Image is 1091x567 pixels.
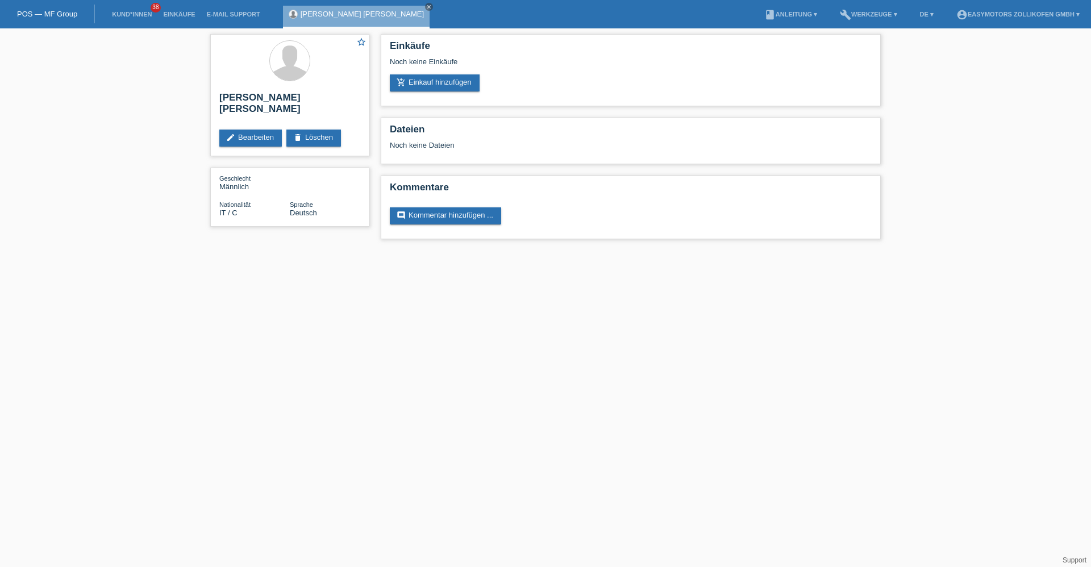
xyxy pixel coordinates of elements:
[201,11,266,18] a: E-Mail Support
[390,124,872,141] h2: Dateien
[226,133,235,142] i: edit
[390,182,872,199] h2: Kommentare
[840,9,851,20] i: build
[426,4,432,10] i: close
[157,11,201,18] a: Einkäufe
[764,9,776,20] i: book
[425,3,433,11] a: close
[390,74,480,91] a: add_shopping_cartEinkauf hinzufügen
[397,78,406,87] i: add_shopping_cart
[397,211,406,220] i: comment
[293,133,302,142] i: delete
[956,9,968,20] i: account_circle
[390,141,737,149] div: Noch keine Dateien
[219,174,290,191] div: Männlich
[219,209,238,217] span: Italien / C / 01.03.2004
[301,10,424,18] a: [PERSON_NAME] [PERSON_NAME]
[834,11,903,18] a: buildWerkzeuge ▾
[106,11,157,18] a: Kund*innen
[356,37,367,49] a: star_border
[290,209,317,217] span: Deutsch
[17,10,77,18] a: POS — MF Group
[390,57,872,74] div: Noch keine Einkäufe
[390,207,501,224] a: commentKommentar hinzufügen ...
[759,11,823,18] a: bookAnleitung ▾
[1063,556,1086,564] a: Support
[356,37,367,47] i: star_border
[219,201,251,208] span: Nationalität
[219,130,282,147] a: editBearbeiten
[151,3,161,12] span: 38
[286,130,341,147] a: deleteLöschen
[390,40,872,57] h2: Einkäufe
[219,175,251,182] span: Geschlecht
[219,92,360,120] h2: [PERSON_NAME] [PERSON_NAME]
[914,11,939,18] a: DE ▾
[290,201,313,208] span: Sprache
[951,11,1085,18] a: account_circleEasymotors Zollikofen GmbH ▾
